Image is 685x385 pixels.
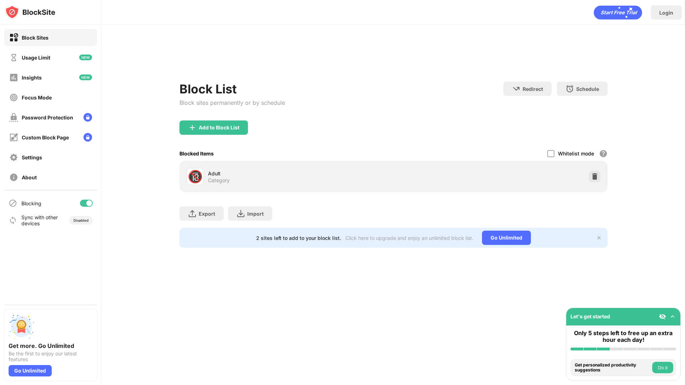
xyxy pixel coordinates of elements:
[9,153,18,162] img: settings-off.svg
[9,113,18,122] img: password-protection-off.svg
[345,235,473,241] div: Click here to upgrade and enjoy an unlimited block list.
[9,365,52,376] div: Go Unlimited
[22,174,37,180] div: About
[9,351,93,362] div: Be the first to enjoy our latest features
[9,173,18,182] img: about-off.svg
[22,134,69,140] div: Custom Block Page
[188,169,203,184] div: 🔞
[659,10,673,16] div: Login
[9,33,18,42] img: block-on.svg
[9,342,93,349] div: Get more. Go Unlimited
[482,231,531,245] div: Go Unlimited
[179,150,214,156] div: Blocked Items
[9,53,18,62] img: time-usage-off.svg
[21,200,41,206] div: Blocking
[22,35,49,41] div: Block Sites
[199,211,215,217] div: Export
[570,330,676,343] div: Only 5 steps left to free up an extra hour each day!
[179,99,285,106] div: Block sites permanently or by schedule
[22,114,73,120] div: Password Protection
[669,313,676,320] img: omni-setup-toggle.svg
[79,75,92,80] img: new-icon.svg
[22,154,42,160] div: Settings
[652,362,673,373] button: Do it
[558,150,594,156] div: Whitelist mode
[576,86,599,92] div: Schedule
[9,133,18,142] img: customize-block-page-off.svg
[256,235,341,241] div: 2 sites left to add to your block list.
[83,113,92,122] img: lock-menu.svg
[9,216,17,225] img: sync-icon.svg
[208,170,394,177] div: Adult
[179,45,608,73] iframe: Banner
[523,86,543,92] div: Redirect
[596,235,602,241] img: x-button.svg
[9,73,18,82] img: insights-off.svg
[5,5,55,19] img: logo-blocksite.svg
[83,133,92,142] img: lock-menu.svg
[208,177,230,184] div: Category
[179,82,285,96] div: Block List
[575,363,650,373] div: Get personalized productivity suggestions
[247,211,264,217] div: Import
[199,125,239,130] div: Add to Block List
[73,218,88,222] div: Disabled
[21,214,58,226] div: Sync with other devices
[22,55,50,61] div: Usage Limit
[79,55,92,60] img: new-icon.svg
[659,313,666,320] img: eye-not-visible.svg
[9,93,18,102] img: focus-off.svg
[9,314,34,339] img: push-unlimited.svg
[22,94,52,101] div: Focus Mode
[9,199,17,207] img: blocking-icon.svg
[594,5,642,20] div: animation
[22,75,42,81] div: Insights
[570,313,610,319] div: Let's get started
